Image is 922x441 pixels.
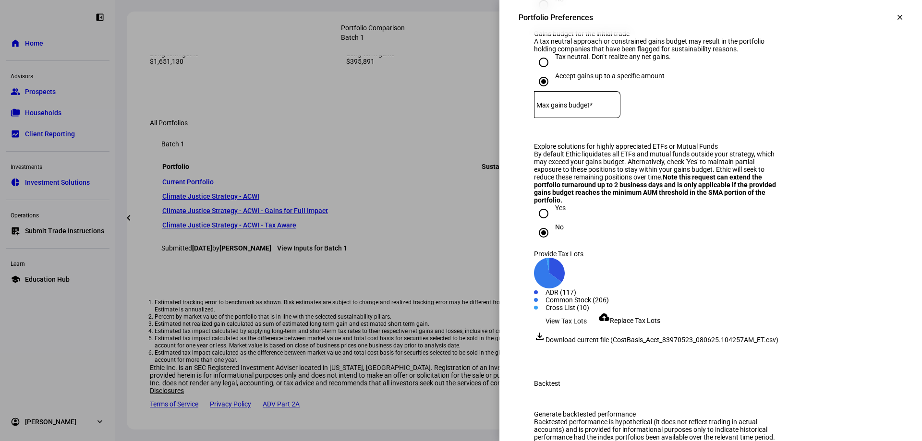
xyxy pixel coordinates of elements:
div: Yes [555,204,566,212]
mat-label: Max gains budget* [536,101,593,109]
span: Replace Tax Lots [610,317,660,324]
mat-icon: clear [896,13,904,22]
div: By default Ethic liquidates all ETFs and mutual funds outside your strategy, which may exceed you... [534,150,781,204]
span: Download current file (CostBasis_Acct_83970523_080625.104257AM_ET.csv) [546,336,778,344]
div: Common Stock (206) [546,296,887,304]
div: Backtest [534,380,560,387]
div: Accept gains up to a specific amount [555,72,665,80]
div: Portfolio Preferences [519,13,593,22]
button: View Tax Lots [534,311,598,331]
div: ADR (117) [546,288,887,296]
div: Provide Tax Lots [534,250,781,258]
div: A tax neutral approach or constrained gains budget may result in the portfolio holding companies ... [534,37,781,53]
div: Cross List (10) [546,304,887,311]
b: Note this request can extend the portfolio turnaround up to 2 business days and is only applicabl... [534,173,776,204]
div: Tax neutral. Don’t realize any net gains. [555,53,671,60]
span: View Tax Lots [546,311,587,331]
div: Explore solutions for highly appreciated ETFs or Mutual Funds [534,143,781,150]
mat-icon: file_download [534,331,546,342]
div: Generate backtested performance [534,410,781,418]
div: No [555,223,564,231]
mat-icon: cloud_upload [598,311,610,323]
